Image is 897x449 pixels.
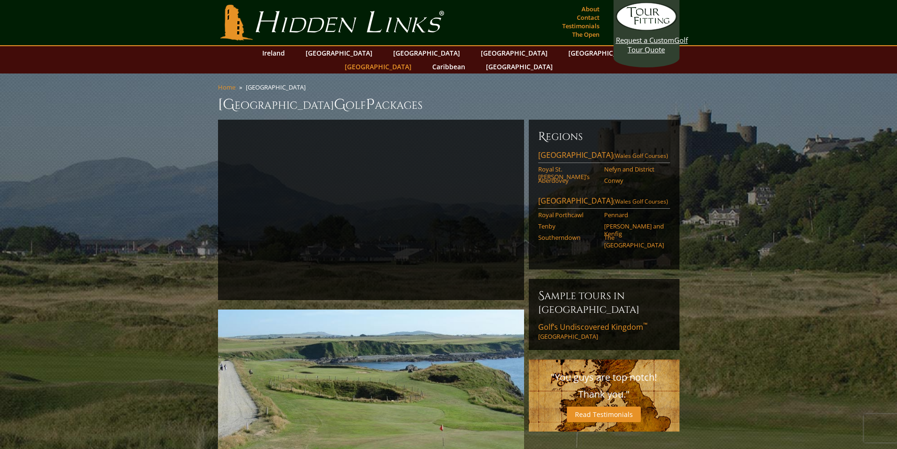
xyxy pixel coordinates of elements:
a: Caribbean [428,60,470,73]
a: [GEOGRAPHIC_DATA] [481,60,558,73]
a: Home [218,83,235,91]
h1: [GEOGRAPHIC_DATA] olf ackages [218,95,679,114]
a: Conwy [604,177,664,184]
span: (Wales Golf Courses) [613,152,668,160]
a: [GEOGRAPHIC_DATA](Wales Golf Courses) [538,196,670,209]
a: Tenby [538,222,598,230]
span: Request a Custom [616,35,674,45]
span: Golf’s Undiscovered Kingdom [538,322,647,332]
a: Request a CustomGolf Tour Quote [616,2,677,54]
li: [GEOGRAPHIC_DATA] [246,83,309,91]
span: G [334,95,346,114]
a: The [GEOGRAPHIC_DATA] [604,234,664,249]
a: Contact [574,11,602,24]
a: The Open [570,28,602,41]
span: P [366,95,375,114]
a: Royal Porthcawl [538,211,598,219]
a: Royal St. [PERSON_NAME]’s [538,165,598,181]
a: Golf’s Undiscovered Kingdom™[GEOGRAPHIC_DATA] [538,322,670,341]
a: [GEOGRAPHIC_DATA] [476,46,552,60]
a: [GEOGRAPHIC_DATA] [340,60,416,73]
a: [GEOGRAPHIC_DATA] [301,46,377,60]
span: (Wales Golf Courses) [613,197,668,205]
h6: Regions [538,129,670,144]
a: Testimonials [560,19,602,33]
a: Read Testimonials [567,407,641,422]
a: [GEOGRAPHIC_DATA](Wales Golf Courses) [538,150,670,163]
a: Pennard [604,211,664,219]
a: About [579,2,602,16]
a: Ireland [258,46,290,60]
a: [GEOGRAPHIC_DATA] [388,46,465,60]
h6: Sample Tours in [GEOGRAPHIC_DATA] [538,288,670,316]
iframe: Sir-Nick-on-Wales [227,129,515,291]
a: Nefyn and District [604,165,664,173]
a: [GEOGRAPHIC_DATA] [564,46,640,60]
sup: ™ [643,321,647,329]
a: [PERSON_NAME] and Kenfig [604,222,664,238]
p: "You guys are top notch! Thank you." [538,369,670,403]
a: Southerndown [538,234,598,241]
a: Aberdovey [538,177,598,184]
